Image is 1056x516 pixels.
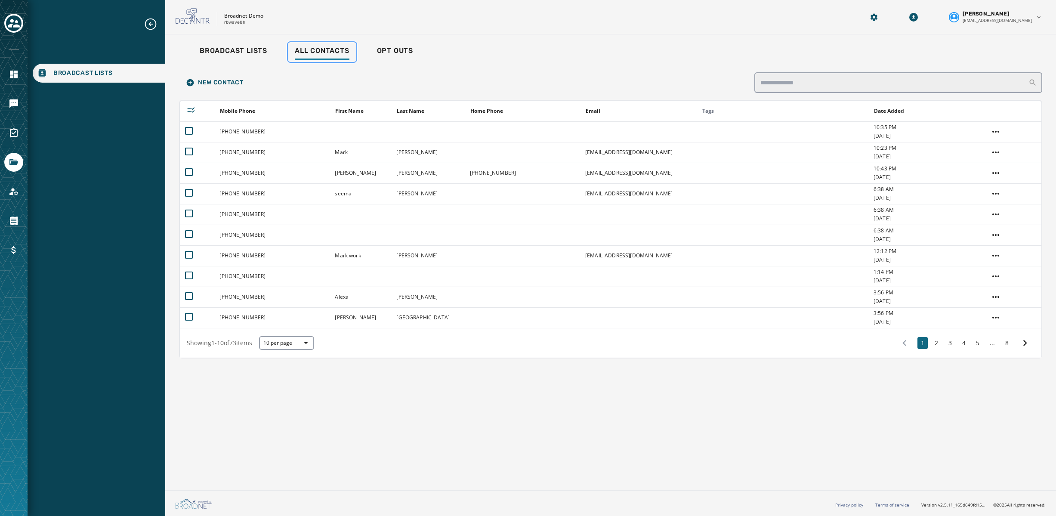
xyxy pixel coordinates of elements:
[330,142,391,163] td: Mark
[200,46,267,55] span: Broadcast Lists
[945,337,955,349] button: 3
[214,307,330,328] td: [PHONE_NUMBER]
[874,248,983,255] span: 12:12 PM
[179,73,250,92] button: New Contact
[963,10,1010,17] span: [PERSON_NAME]
[874,318,983,325] span: [DATE]
[391,163,465,183] td: [PERSON_NAME]
[467,104,506,118] button: Sort by [object Object]
[288,42,356,62] a: All Contacts
[377,46,413,55] span: Opt Outs
[835,502,863,508] a: Privacy policy
[224,12,263,19] p: Broadnet Demo
[391,307,465,328] td: [GEOGRAPHIC_DATA]
[33,64,165,83] a: Navigate to Broadcast Lists
[874,289,983,296] span: 3:56 PM
[938,502,986,508] span: v2.5.11_165d649fd1592c218755210ebffa1e5a55c3084e
[945,7,1046,27] button: User settings
[4,14,23,33] button: Toggle account select drawer
[4,211,23,230] a: Navigate to Orders
[4,94,23,113] a: Navigate to Messaging
[921,502,986,508] span: Version
[214,142,330,163] td: [PHONE_NUMBER]
[214,163,330,183] td: [PHONE_NUMBER]
[391,245,465,266] td: [PERSON_NAME]
[874,186,983,193] span: 6:38 AM
[866,9,882,25] button: Manage global settings
[214,183,330,204] td: [PHONE_NUMBER]
[370,42,420,62] a: Opt Outs
[214,245,330,266] td: [PHONE_NUMBER]
[906,9,921,25] button: Download Menu
[874,256,983,263] span: [DATE]
[874,145,983,151] span: 10:23 PM
[1002,337,1012,349] button: 8
[393,104,428,118] button: Sort by [object Object]
[702,108,868,114] div: Tags
[874,277,983,284] span: [DATE]
[931,337,942,349] button: 2
[580,245,695,266] td: [EMAIL_ADDRESS][DOMAIN_NAME]
[214,225,330,245] td: [PHONE_NUMBER]
[917,337,928,349] button: 1
[4,241,23,260] a: Navigate to Billing
[959,337,969,349] button: 4
[874,124,983,131] span: 10:35 PM
[871,104,908,118] button: Sort by [object Object]
[187,339,252,347] span: Showing 1 - 10 of 73 items
[330,307,391,328] td: [PERSON_NAME]
[973,337,983,349] button: 5
[330,183,391,204] td: seema
[875,502,909,508] a: Terms of service
[53,69,113,77] span: Broadcast Lists
[214,121,330,142] td: [PHONE_NUMBER]
[874,227,983,234] span: 6:38 AM
[465,163,580,183] td: [PHONE_NUMBER]
[259,336,314,350] button: 10 per page
[874,298,983,305] span: [DATE]
[580,142,695,163] td: [EMAIL_ADDRESS][DOMAIN_NAME]
[391,142,465,163] td: [PERSON_NAME]
[874,153,983,160] span: [DATE]
[986,339,998,347] span: ...
[874,174,983,181] span: [DATE]
[874,165,983,172] span: 10:43 PM
[295,46,349,55] span: All Contacts
[330,163,391,183] td: [PERSON_NAME]
[4,153,23,172] a: Navigate to Files
[186,78,244,87] span: New Contact
[330,245,391,266] td: Mark work
[224,19,245,26] p: rbwave8h
[391,183,465,204] td: [PERSON_NAME]
[4,65,23,84] a: Navigate to Home
[214,266,330,287] td: [PHONE_NUMBER]
[874,236,983,243] span: [DATE]
[214,287,330,307] td: [PHONE_NUMBER]
[874,195,983,201] span: [DATE]
[874,215,983,222] span: [DATE]
[874,207,983,213] span: 6:38 AM
[216,104,259,118] button: Sort by [object Object]
[332,104,367,118] button: Sort by [object Object]
[4,124,23,142] a: Navigate to Surveys
[580,163,695,183] td: [EMAIL_ADDRESS][DOMAIN_NAME]
[193,42,274,62] a: Broadcast Lists
[993,502,1046,508] span: © 2025 All rights reserved.
[330,287,391,307] td: Alexa
[874,310,983,317] span: 3:56 PM
[144,17,164,31] button: Expand sub nav menu
[874,133,983,139] span: [DATE]
[963,17,1032,24] span: [EMAIL_ADDRESS][DOMAIN_NAME]
[874,269,983,275] span: 1:14 PM
[582,104,604,118] button: Sort by [object Object]
[580,183,695,204] td: [EMAIL_ADDRESS][DOMAIN_NAME]
[263,340,310,346] span: 10 per page
[391,287,465,307] td: [PERSON_NAME]
[4,182,23,201] a: Navigate to Account
[214,204,330,225] td: [PHONE_NUMBER]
